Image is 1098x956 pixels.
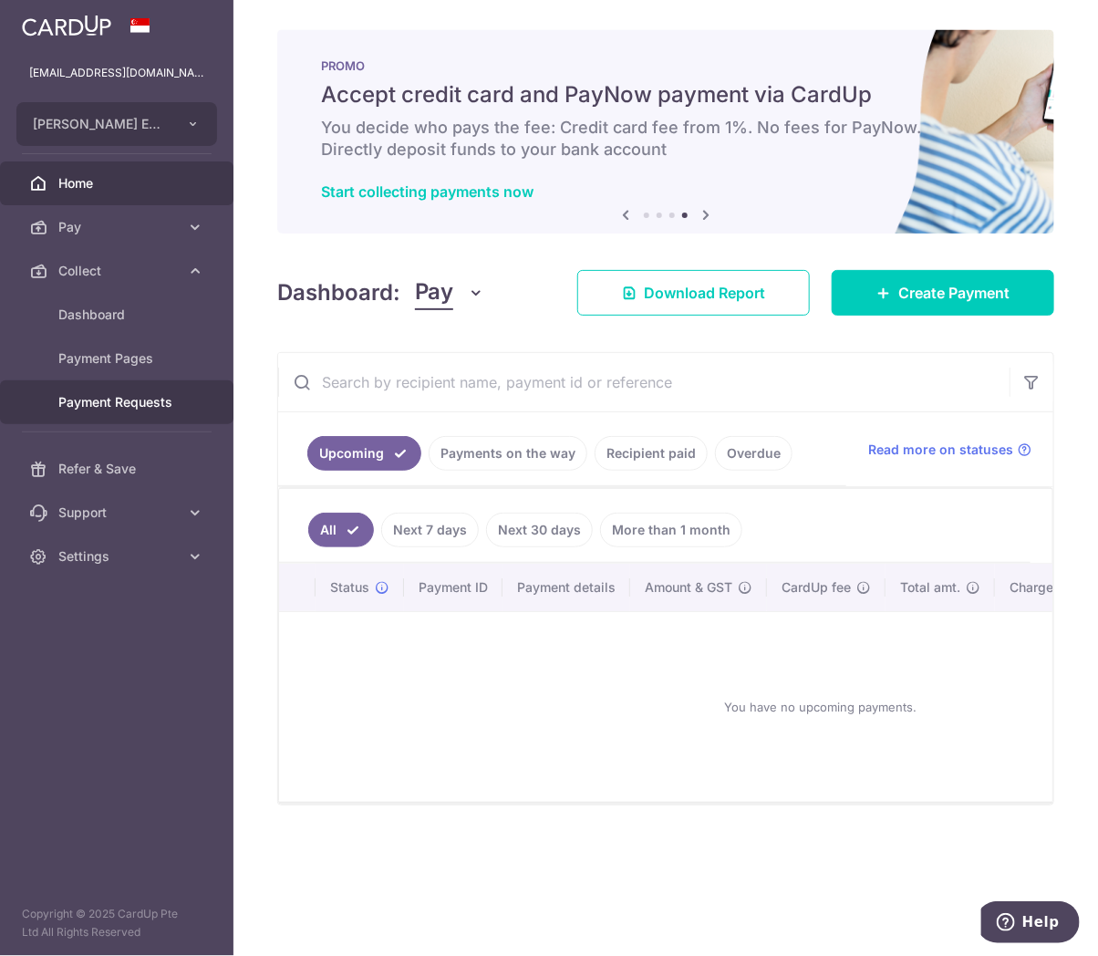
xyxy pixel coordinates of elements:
[58,349,179,368] span: Payment Pages
[782,578,851,597] span: CardUp fee
[404,564,502,611] th: Payment ID
[58,460,179,478] span: Refer & Save
[58,547,179,566] span: Settings
[308,513,374,547] a: All
[22,15,111,36] img: CardUp
[278,353,1010,411] input: Search by recipient name, payment id or reference
[900,578,960,597] span: Total amt.
[577,270,810,316] a: Download Report
[381,513,479,547] a: Next 7 days
[415,275,453,310] span: Pay
[33,115,168,133] span: [PERSON_NAME] EYE CARE PTE. LTD.
[600,513,742,547] a: More than 1 month
[868,441,1013,459] span: Read more on statuses
[981,901,1080,947] iframe: Opens a widget where you can find more information
[898,282,1010,304] span: Create Payment
[321,182,533,201] a: Start collecting payments now
[321,117,1010,161] h6: You decide who pays the fee: Credit card fee from 1%. No fees for PayNow. Directly deposit funds ...
[321,58,1010,73] p: PROMO
[307,436,421,471] a: Upcoming
[415,275,485,310] button: Pay
[321,80,1010,109] h5: Accept credit card and PayNow payment via CardUp
[832,270,1054,316] a: Create Payment
[58,174,179,192] span: Home
[330,578,369,597] span: Status
[645,578,732,597] span: Amount & GST
[1010,578,1084,597] span: Charge date
[16,102,217,146] button: [PERSON_NAME] EYE CARE PTE. LTD.
[58,393,179,411] span: Payment Requests
[58,504,179,522] span: Support
[595,436,708,471] a: Recipient paid
[277,276,400,309] h4: Dashboard:
[58,218,179,236] span: Pay
[644,282,765,304] span: Download Report
[502,564,630,611] th: Payment details
[29,64,204,82] p: [EMAIL_ADDRESS][DOMAIN_NAME]
[58,262,179,280] span: Collect
[486,513,593,547] a: Next 30 days
[277,29,1054,234] img: paynow Banner
[715,436,792,471] a: Overdue
[58,306,179,324] span: Dashboard
[429,436,587,471] a: Payments on the way
[868,441,1031,459] a: Read more on statuses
